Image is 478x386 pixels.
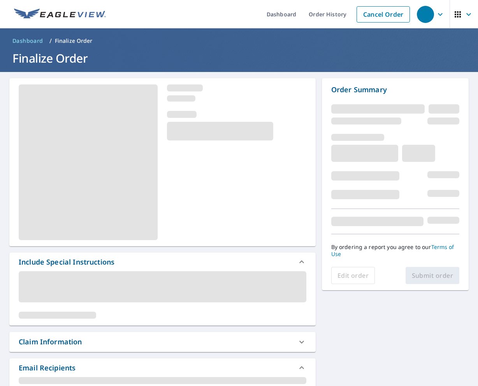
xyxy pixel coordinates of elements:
a: Terms of Use [331,243,454,258]
li: / [49,36,52,46]
div: Claim Information [19,337,82,347]
p: By ordering a report you agree to our [331,244,459,258]
a: Dashboard [9,35,46,47]
p: Finalize Order [55,37,93,45]
span: Dashboard [12,37,43,45]
div: Include Special Instructions [9,253,316,271]
h1: Finalize Order [9,50,469,66]
p: Order Summary [331,84,459,95]
nav: breadcrumb [9,35,469,47]
div: Claim Information [9,332,316,352]
div: Email Recipients [19,363,76,373]
div: Email Recipients [9,358,316,377]
img: EV Logo [14,9,106,20]
a: Cancel Order [357,6,410,23]
div: Include Special Instructions [19,257,114,267]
